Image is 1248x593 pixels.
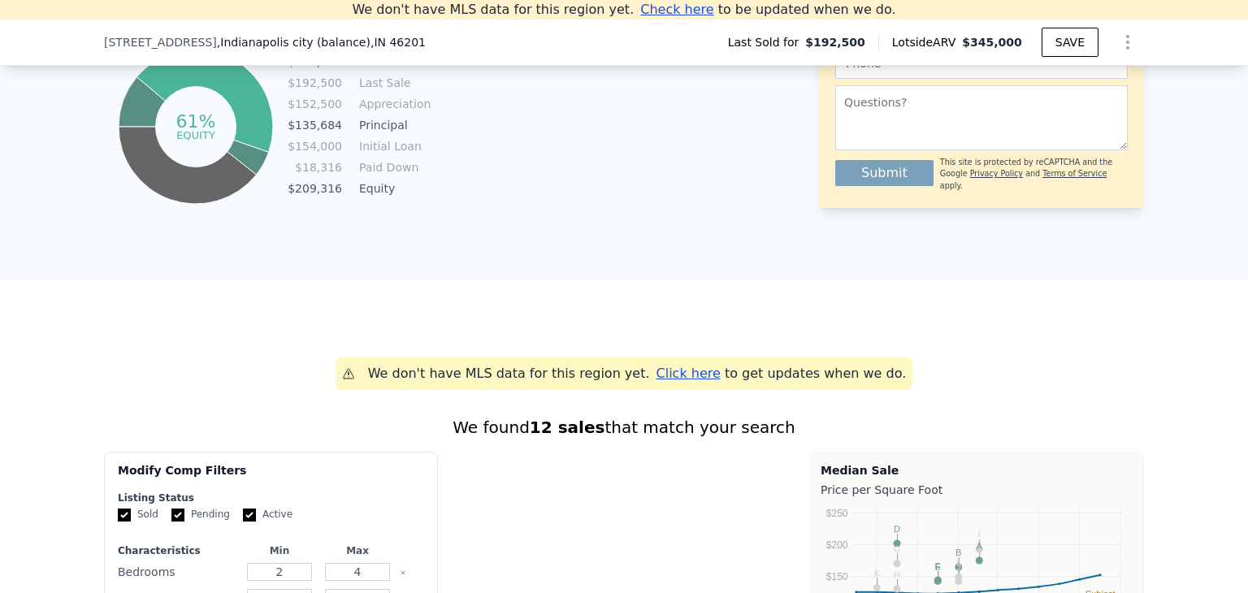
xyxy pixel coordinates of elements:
div: We found that match your search [104,416,1144,439]
text: F [935,562,941,572]
td: $209,316 [287,180,343,197]
div: We don't have MLS data for this region yet. [368,364,650,383]
td: $135,684 [287,116,343,134]
span: $345,000 [962,36,1022,49]
a: Privacy Policy [970,169,1023,178]
td: Appreciation [356,95,429,113]
div: This site is protected by reCAPTCHA and the Google and apply. [940,157,1128,192]
span: , Indianapolis city (balance) [217,34,426,50]
td: $154,000 [287,137,343,155]
span: Check here [640,2,713,17]
tspan: equity [176,128,215,141]
div: Max [322,544,393,557]
div: to get updates when we do. [656,364,907,383]
input: Active [243,509,256,522]
td: Last Sale [356,74,429,92]
div: Characteristics [118,544,237,557]
text: A [977,541,983,551]
label: Sold [118,508,158,522]
text: E [935,561,941,571]
td: Initial Loan [356,137,429,155]
label: Active [243,508,292,522]
a: Terms of Service [1042,169,1107,178]
button: SAVE [1042,28,1098,57]
td: $152,500 [287,95,343,113]
span: $192,500 [805,34,865,50]
td: Equity [356,180,429,197]
td: $18,316 [287,158,343,176]
div: Modify Comp Filters [118,462,424,491]
strong: 12 sales [530,418,605,437]
text: D [894,524,900,534]
text: $200 [826,539,848,551]
div: Price per Square Foot [821,478,1133,501]
text: H [894,569,900,579]
div: Median Sale [821,462,1133,478]
div: Bedrooms [118,561,237,583]
span: , IN 46201 [370,36,426,49]
span: Click here [656,366,721,381]
text: $150 [826,571,848,582]
text: $250 [826,508,848,519]
button: Submit [835,160,934,186]
span: Lotside ARV [892,34,962,50]
div: Listing Status [118,491,424,504]
button: Clear [400,569,406,576]
text: J [956,562,961,572]
text: L [956,558,961,568]
td: $192,500 [287,74,343,92]
text: K [874,569,881,578]
span: Last Sold for [728,34,806,50]
button: Show Options [1111,26,1144,58]
tspan: 61% [175,111,215,132]
input: Sold [118,509,131,522]
input: Pending [171,509,184,522]
td: Principal [356,116,429,134]
text: G [894,544,901,554]
span: [STREET_ADDRESS] [104,34,217,50]
label: Pending [171,508,230,522]
text: B [955,548,961,557]
text: I [978,530,981,539]
div: Min [244,544,315,557]
td: Paid Down [356,158,429,176]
